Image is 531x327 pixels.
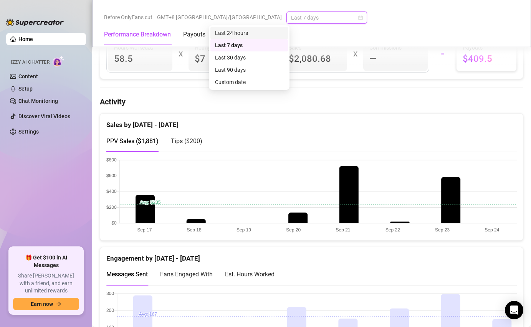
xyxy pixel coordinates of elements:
span: Fans Engaged With [160,271,213,278]
div: X [353,48,357,60]
span: Izzy AI Chatter [11,59,50,66]
span: PPV Sales ( $1,881 ) [106,137,159,145]
span: 🎁 Get $100 in AI Messages [13,254,79,269]
span: Payouts [463,43,510,52]
div: Last 7 days [210,39,288,51]
a: Home [18,36,33,42]
h4: Activity [100,96,523,107]
div: = [434,48,452,60]
div: Last 30 days [215,53,283,62]
span: Messages Sent [106,271,148,278]
span: $7 [195,53,247,65]
button: Earn nowarrow-right [13,298,79,310]
span: info-circle [148,45,153,50]
div: Last 24 hours [215,29,283,37]
span: Before OnlyFans cut [104,12,152,23]
div: Performance Breakdown [104,30,171,39]
img: AI Chatter [53,56,65,67]
div: Last 90 days [215,66,283,74]
div: Payouts [183,30,205,39]
div: Last 30 days [210,51,288,64]
div: Engagement by [DATE] - [DATE] [106,247,517,264]
div: Last 24 hours [210,27,288,39]
span: Hours Worked [114,43,153,52]
span: Share [PERSON_NAME] with a friend, and earn unlimited rewards [13,272,79,295]
a: Chat Monitoring [18,98,58,104]
div: Custom date [210,76,288,88]
span: GMT+8 [GEOGRAPHIC_DATA]/[GEOGRAPHIC_DATA] [157,12,282,23]
div: Last 90 days [210,64,288,76]
span: $409.5 [463,53,510,65]
div: Sales by [DATE] - [DATE] [106,114,517,130]
span: Earn now [31,301,53,307]
div: X [179,48,182,60]
a: Setup [18,86,33,92]
div: Custom date [215,78,283,86]
a: Discover Viral Videos [18,113,70,119]
span: — [369,53,377,65]
div: Open Intercom Messenger [505,301,523,319]
a: Content [18,73,38,79]
span: $2,080.68 [289,53,341,65]
span: calendar [358,15,363,20]
article: Hourly Rate [195,43,223,52]
a: Settings [18,129,39,135]
span: Tips ( $200 ) [171,137,202,145]
span: Sales [289,43,341,52]
span: Last 7 days [291,12,362,23]
div: Est. Hours Worked [225,269,275,279]
article: Commissions [369,43,402,52]
span: 58.5 [114,53,166,65]
span: arrow-right [56,301,61,307]
img: logo-BBDzfeDw.svg [6,18,64,26]
div: Last 7 days [215,41,283,50]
